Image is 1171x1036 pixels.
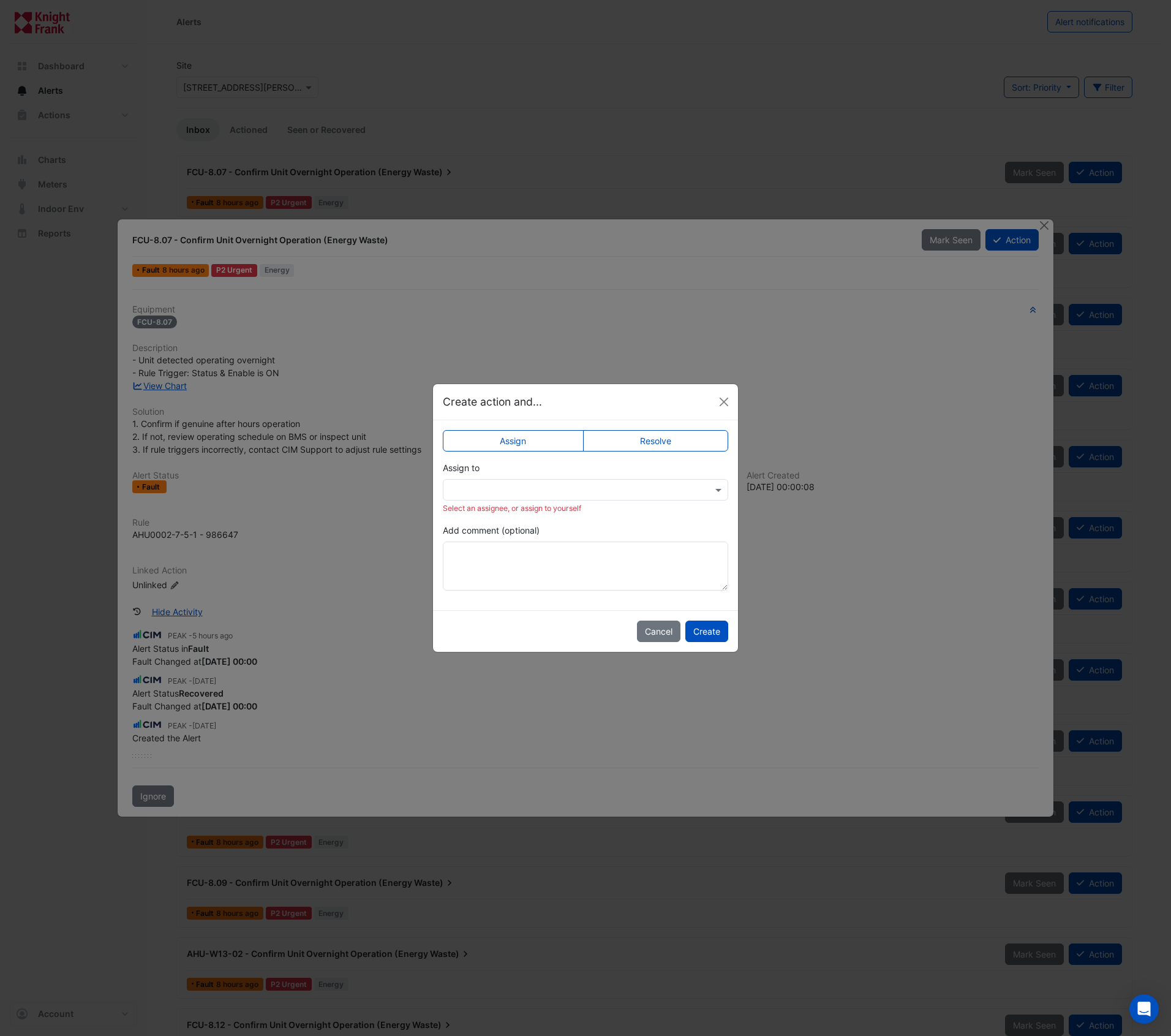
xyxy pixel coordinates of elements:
label: Assign to [443,461,480,474]
div: Open Intercom Messenger [1129,994,1159,1024]
label: Assign [443,430,584,452]
h5: Create action and... [443,394,542,410]
button: Cancel [637,621,680,642]
button: Close [715,393,733,411]
div: Select an assignee, or assign to yourself [443,503,728,514]
label: Resolve [583,430,729,452]
label: Add comment (optional) [443,524,540,537]
button: Create [685,621,728,642]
